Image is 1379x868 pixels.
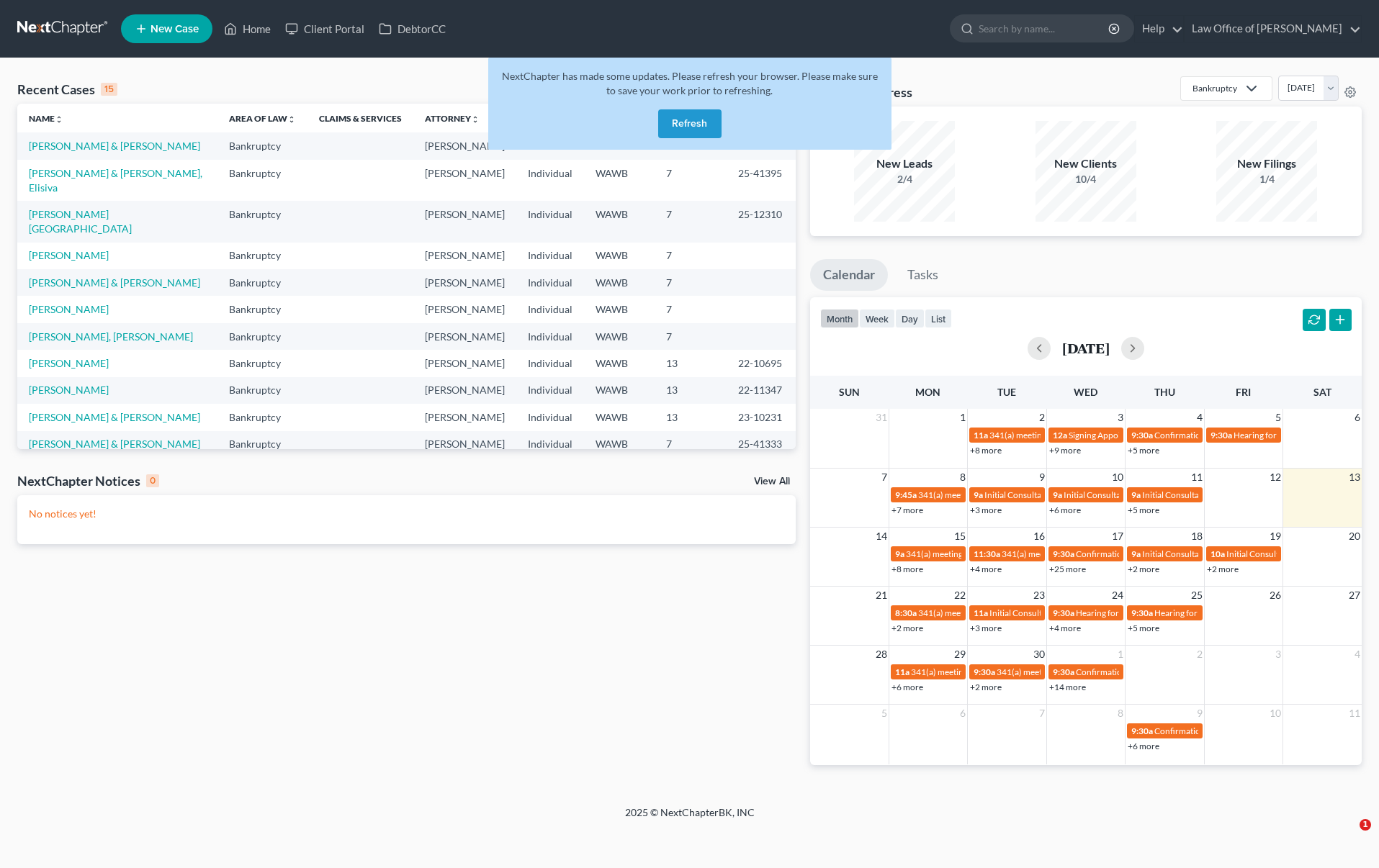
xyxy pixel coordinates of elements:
input: Search by name... [979,15,1110,42]
span: Initial Consultation Appointment [1226,548,1350,559]
td: Individual [516,201,584,242]
td: Individual [516,377,584,404]
td: 23-10231 [727,404,796,430]
div: 15 [101,83,117,96]
span: 11a [974,430,988,440]
span: 8:30a [895,607,917,618]
a: [PERSON_NAME] & [PERSON_NAME] [29,276,200,289]
span: Confirmation hearing for [PERSON_NAME] [1154,430,1318,440]
span: 11a [974,607,988,618]
a: +8 more [891,564,923,574]
td: WAWB [584,243,655,269]
td: Individual [516,269,584,296]
a: +5 more [1128,505,1159,515]
span: Initial Consultation Appointment [1142,489,1266,500]
a: +6 more [1049,505,1081,515]
td: Individual [516,431,584,458]
span: 9:30a [1053,666,1074,677]
a: Client Portal [278,16,372,42]
button: week [859,309,895,328]
span: 13 [1347,469,1362,486]
span: 1 [958,409,967,426]
a: +14 more [1049,682,1086,692]
a: Tasks [894,259,951,291]
span: 9a [895,548,904,559]
span: 4 [1353,646,1362,663]
span: 11 [1190,469,1204,486]
td: WAWB [584,160,655,201]
td: [PERSON_NAME] [413,160,516,201]
a: +2 more [891,623,923,633]
td: 25-41333 [727,431,796,458]
a: +6 more [1128,741,1159,751]
span: 341(a) meeting for [PERSON_NAME] [989,430,1128,440]
td: Bankruptcy [217,350,307,376]
td: 22-11347 [727,377,796,404]
span: Sun [839,386,860,398]
td: WAWB [584,296,655,322]
td: WAWB [584,269,655,296]
span: 12 [1268,469,1283,486]
a: [PERSON_NAME][GEOGRAPHIC_DATA] [29,208,132,235]
td: 13 [655,350,727,376]
span: Hearing for [PERSON_NAME] & [PERSON_NAME] [1076,607,1265,618]
td: 7 [655,323,727,350]
span: 9:30a [974,666,995,677]
td: Bankruptcy [217,431,307,458]
span: 9 [1195,705,1204,722]
td: 13 [655,404,727,430]
button: month [820,309,859,328]
td: 7 [655,269,727,296]
div: New Leads [854,155,955,172]
a: [PERSON_NAME] [29,357,109,369]
td: WAWB [584,323,655,350]
span: 10 [1110,469,1125,486]
span: 10a [1210,548,1225,559]
span: 9a [1053,489,1062,500]
span: 23 [1032,587,1046,604]
button: Refresh [658,109,722,138]
span: Fri [1236,386,1251,398]
span: New Case [151,24,199,35]
span: 16 [1032,528,1046,545]
span: 11 [1347,705,1362,722]
i: unfold_more [471,115,480,124]
span: 5 [880,705,889,722]
span: 12a [1053,430,1067,440]
span: 15 [953,528,967,545]
span: 341(a) meeting for [PERSON_NAME] & [PERSON_NAME] [918,489,1133,500]
div: 1/4 [1216,172,1317,186]
span: 9:30a [1131,430,1153,440]
td: Individual [516,350,584,376]
span: 1 [1116,646,1125,663]
div: 2/4 [854,172,955,186]
span: 9:30a [1131,725,1153,736]
td: [PERSON_NAME] [413,377,516,404]
a: Home [217,16,278,42]
a: Attorneyunfold_more [425,113,480,124]
span: Initial Consultation Appointment [1064,489,1187,500]
td: [PERSON_NAME] [413,243,516,269]
th: Claims & Services [307,104,413,132]
a: +2 more [970,682,1002,692]
span: Initial Consultation Appointment [989,607,1113,618]
span: 22 [953,587,967,604]
td: 13 [655,377,727,404]
span: 29 [953,646,967,663]
td: [PERSON_NAME] [413,323,516,350]
a: [PERSON_NAME] [29,249,109,261]
a: DebtorCC [372,16,453,42]
span: Hearing for [PERSON_NAME] [1234,430,1346,440]
span: 9:30a [1053,548,1074,559]
td: 7 [655,243,727,269]
td: 25-12310 [727,201,796,242]
span: 1 [1360,819,1371,831]
a: View All [754,476,790,487]
i: unfold_more [287,115,296,124]
a: Area of Lawunfold_more [229,113,296,124]
td: [PERSON_NAME] [413,350,516,376]
p: No notices yet! [29,507,784,521]
span: 18 [1190,528,1204,545]
span: 26 [1268,587,1283,604]
span: 9:45a [895,489,917,500]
